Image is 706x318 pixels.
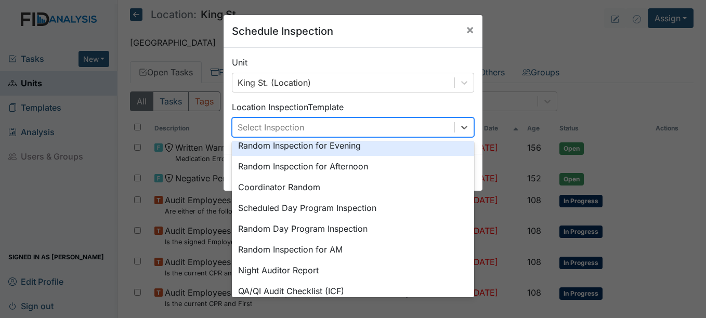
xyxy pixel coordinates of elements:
div: Random Day Program Inspection [232,218,474,239]
div: Coordinator Random [232,177,474,197]
div: Random Inspection for AM [232,239,474,260]
h5: Schedule Inspection [232,23,333,39]
div: QA/QI Audit Checklist (ICF) [232,281,474,301]
div: King St. (Location) [238,76,311,89]
span: × [466,22,474,37]
label: Location Inspection Template [232,101,344,113]
div: Night Auditor Report [232,260,474,281]
div: Random Inspection for Evening [232,135,474,156]
div: Select Inspection [238,121,304,134]
div: Scheduled Day Program Inspection [232,197,474,218]
div: Random Inspection for Afternoon [232,156,474,177]
label: Unit [232,56,247,69]
button: Close [457,15,482,44]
